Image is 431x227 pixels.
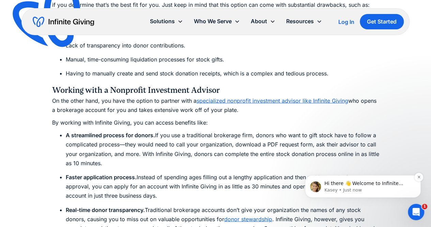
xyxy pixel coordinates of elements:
a: Log In [338,18,354,26]
strong: Real-time donor transparency. [66,207,145,213]
div: Solutions [150,17,175,26]
p: By working with Infinite Giving, you can access benefits like: [52,118,379,127]
div: About [251,17,267,26]
strong: Faster application process. [66,174,137,181]
div: Resources [286,17,314,26]
img: Profile image for Kasey [15,49,26,60]
iframe: Intercom notifications message [295,132,431,209]
div: Log In [338,19,354,25]
div: Resources [281,14,327,29]
iframe: Intercom live chat [408,204,424,220]
a: home [33,16,94,27]
li: Manual, time-consuming liquidation processes for stock gifts. [66,55,379,64]
h4: Working with a Nonprofit Investment Advisor [52,84,379,96]
li: Having to manually create and send stock donation receipts, which is a complex and tedious process. [66,69,379,78]
span: 1 [422,204,427,209]
div: Who We Serve [194,17,232,26]
strong: A streamlined process for donors. [66,132,155,139]
div: message notification from Kasey, Just now. Hi there 👋 Welcome to Infinite Giving. If you have any... [10,43,126,65]
a: Get Started [360,14,404,29]
button: Dismiss notification [120,40,128,49]
li: Instead of spending ages filling out a lengthy application and then waiting weeks for approval, y... [66,173,379,201]
div: Who We Serve [188,14,245,29]
li: Lack of transparency into donor contributions. [66,41,379,50]
a: specialized nonprofit investment advisor like Infinite Giving [197,97,348,104]
a: donor stewardship [224,216,272,223]
p: Message from Kasey, sent Just now [30,55,118,61]
p: Hi there 👋 Welcome to Infinite Giving. If you have any questions, just reply to this message. [GE... [30,48,118,55]
div: Solutions [144,14,188,29]
div: About [245,14,281,29]
p: On the other hand, you have the option to partner with a who opens a brokerage account for you an... [52,96,379,115]
li: If you use a traditional brokerage firm, donors who want to gift stock have to follow a complicat... [66,131,379,168]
